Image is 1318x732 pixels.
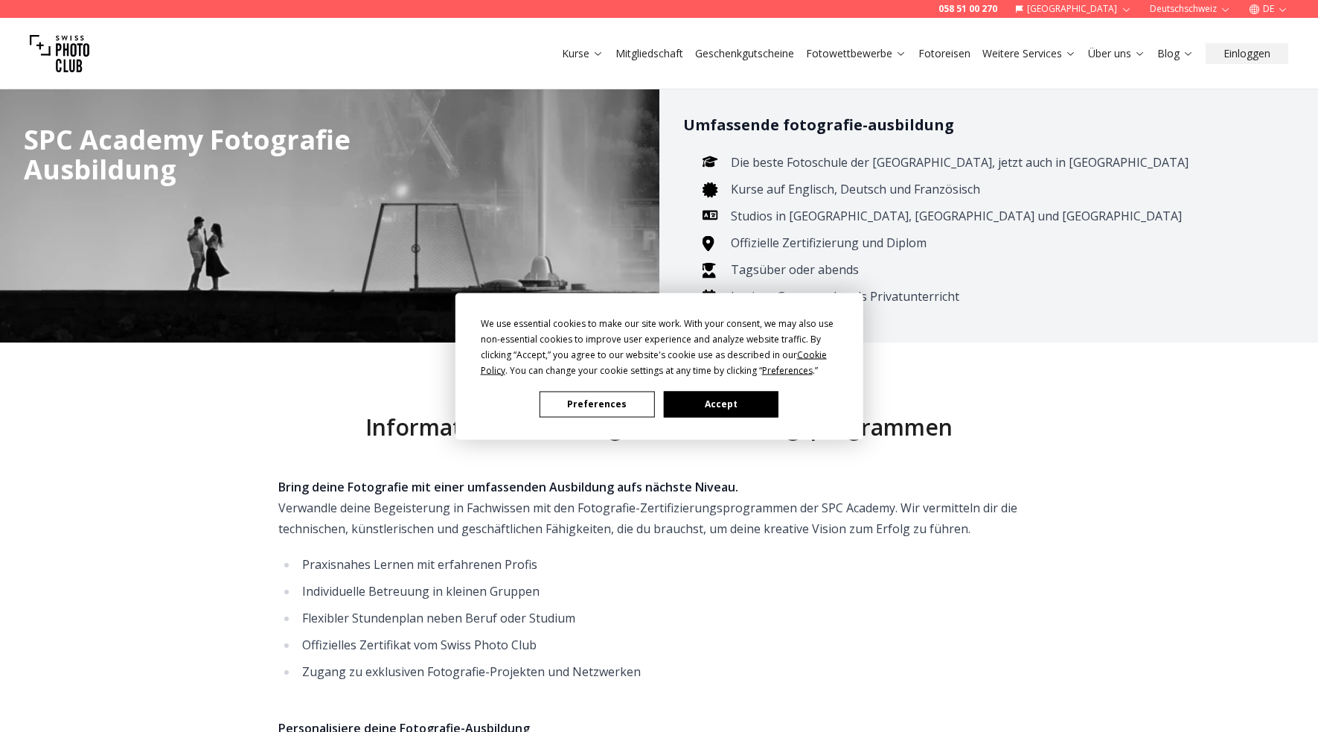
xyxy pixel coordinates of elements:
div: We use essential cookies to make our site work. With your consent, we may also use non-essential ... [481,315,838,378]
span: Cookie Policy [481,348,827,376]
button: Preferences [540,391,654,417]
span: Preferences [762,363,813,376]
button: Accept [663,391,778,417]
div: Cookie Consent Prompt [455,293,863,439]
